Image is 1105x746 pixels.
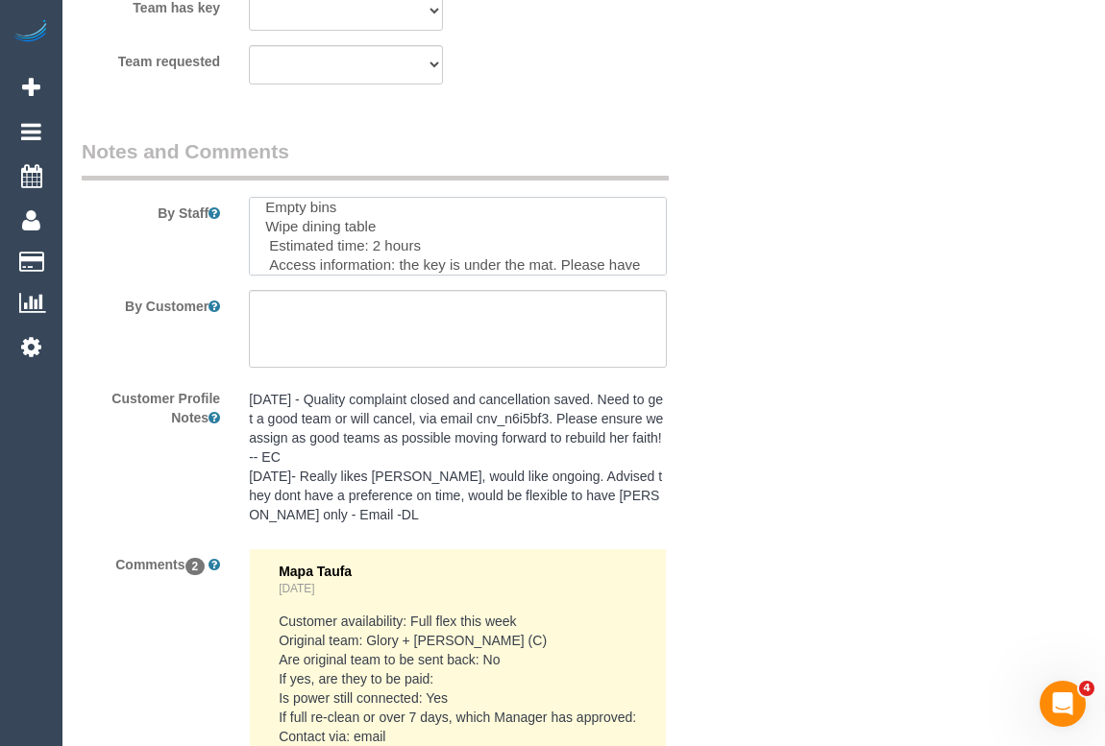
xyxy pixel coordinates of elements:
label: Team requested [67,45,234,71]
label: By Staff [67,197,234,223]
img: Automaid Logo [12,19,50,46]
span: 2 [185,558,206,575]
span: 4 [1079,681,1094,696]
iframe: Intercom live chat [1040,681,1086,727]
label: Comments [67,548,234,574]
pre: [DATE] - Quality complaint closed and cancellation saved. Need to get a good team or will cancel,... [249,390,666,524]
legend: Notes and Comments [82,137,669,180]
span: Mapa Taufa [279,564,352,579]
a: [DATE] [279,582,314,595]
label: By Customer [67,290,234,316]
label: Customer Profile Notes [67,382,234,427]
